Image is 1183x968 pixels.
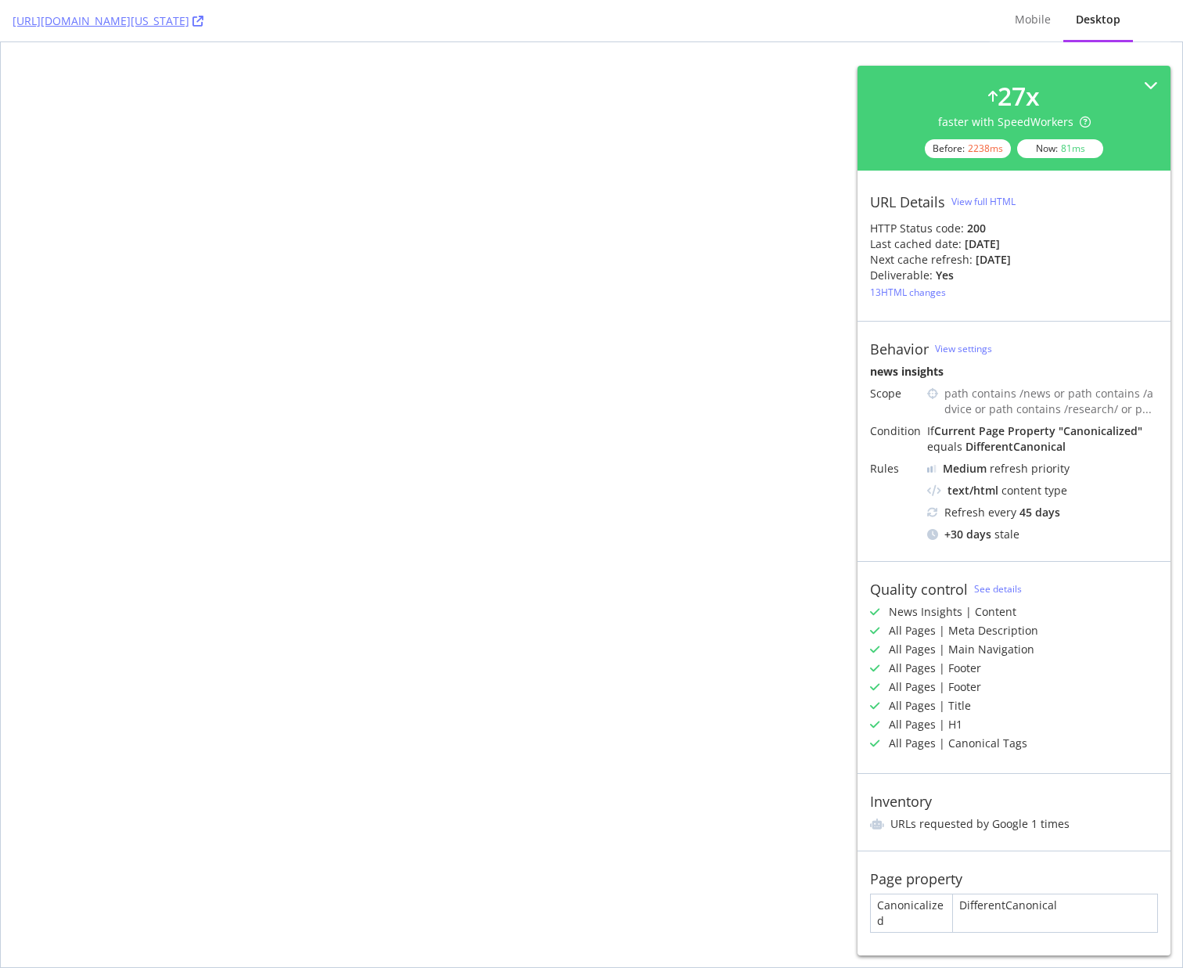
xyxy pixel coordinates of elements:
div: Now: [1017,139,1103,158]
div: 27 x [998,78,1040,114]
div: path contains /news or path contains /advice or path contains /research/ or p [944,386,1158,417]
div: If [927,423,1158,455]
div: News Insights | Content [889,604,1016,620]
div: Mobile [1015,12,1051,27]
div: Scope [870,386,921,401]
a: [URL][DOMAIN_NAME][US_STATE] [13,13,203,29]
div: + 30 days [944,527,991,542]
div: Rules [870,461,921,477]
div: URL Details [870,193,945,211]
div: equals [927,439,962,454]
span: ... [1142,401,1152,416]
div: Current Page Property [934,423,1055,438]
div: news insights [870,364,1158,380]
div: All Pages | Meta Description [889,623,1038,639]
div: refresh priority [943,461,1070,477]
div: Inventory [870,793,932,810]
div: All Pages | Title [889,698,971,714]
div: Deliverable: [870,268,933,283]
div: Yes [936,268,954,283]
li: URLs requested by Google 1 times [870,816,1158,832]
div: text/html [947,483,998,498]
div: [DATE] [965,236,1000,252]
div: DifferentCanonical [965,439,1066,454]
div: View full HTML [951,195,1016,208]
div: Behavior [870,340,929,358]
div: Last cached date: [870,236,962,252]
div: Canonicalized [871,894,952,932]
div: faster with SpeedWorkers [938,114,1091,130]
div: All Pages | Footer [889,679,981,695]
img: j32suk7ufU7viAAAAAElFTkSuQmCC [927,465,937,473]
div: DifferentCanonical [953,894,1157,932]
div: Desktop [1076,12,1120,27]
div: All Pages | Footer [889,660,981,676]
div: Medium [943,461,987,477]
a: See details [974,582,1022,596]
div: [DATE] [976,252,1011,268]
div: Page property [870,870,962,887]
div: Before: [925,139,1011,158]
strong: 200 [967,221,986,236]
div: stale [927,527,1158,542]
div: HTTP Status code: [870,221,1158,236]
div: 2238 ms [968,142,1003,155]
div: All Pages | Main Navigation [889,642,1034,657]
div: 13 HTML changes [870,286,946,299]
div: Next cache refresh: [870,252,973,268]
div: 81 ms [1061,142,1085,155]
div: All Pages | H1 [889,717,962,732]
div: All Pages | Canonical Tags [889,736,1027,751]
div: 45 days [1019,505,1060,520]
div: Condition [870,423,921,439]
div: Quality control [870,581,968,598]
a: View settings [935,342,992,355]
button: 13HTML changes [870,283,946,302]
div: content type [927,483,1158,498]
button: View full HTML [951,189,1016,214]
div: Refresh every [927,505,1158,520]
div: " Canonicalized " [1059,423,1142,438]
